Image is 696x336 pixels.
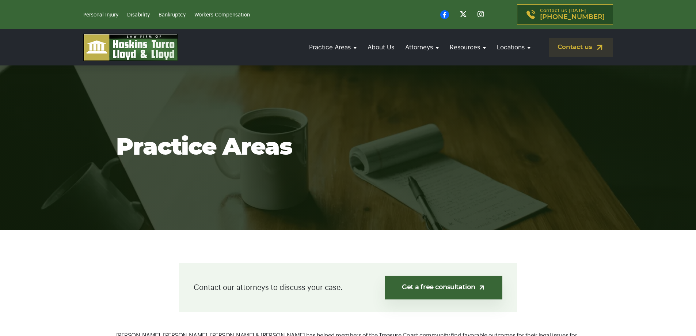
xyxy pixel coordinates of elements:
[478,284,486,291] img: arrow-up-right-light.svg
[549,38,613,57] a: Contact us
[540,8,605,21] p: Contact us [DATE]
[83,34,178,61] img: logo
[385,276,502,299] a: Get a free consultation
[364,37,398,58] a: About Us
[305,37,360,58] a: Practice Areas
[517,4,613,25] a: Contact us [DATE][PHONE_NUMBER]
[194,12,250,18] a: Workers Compensation
[127,12,150,18] a: Disability
[116,135,580,161] h1: Practice Areas
[83,12,118,18] a: Personal Injury
[159,12,186,18] a: Bankruptcy
[179,263,517,312] div: Contact our attorneys to discuss your case.
[446,37,490,58] a: Resources
[540,14,605,21] span: [PHONE_NUMBER]
[493,37,534,58] a: Locations
[402,37,442,58] a: Attorneys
